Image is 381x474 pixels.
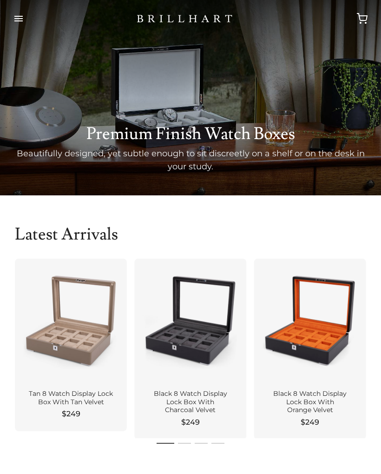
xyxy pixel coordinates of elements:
[15,259,127,431] a: Tan 8 Watch Display Lock Box With Tan Velvet $249
[157,438,174,448] li: Page dot 1
[265,390,355,414] div: Black 8 Watch Display Lock Box With Orange Velvet
[195,438,208,448] li: Page dot 3
[26,390,116,406] div: Tan 8 Watch Display Lock Box With Tan Velvet
[211,438,224,448] li: Page dot 4
[15,125,366,143] h1: Premium Finish Watch Boxes
[301,417,319,428] span: $249
[15,147,366,173] p: Beautifully designed, yet subtle enough to sit discreetly on a shelf or on the desk in your study.
[254,259,366,440] a: Black 8 Watch Display Lock Box With Orange Velvet $249
[134,259,246,440] a: Black 8 Watch Display Lock Box With Charcoal Velvet $249
[181,417,200,428] span: $249
[62,408,80,420] span: $249
[178,438,191,448] li: Page dot 2
[145,390,235,414] div: Black 8 Watch Display Lock Box With Charcoal Velvet
[15,225,366,244] h2: Latest Arrivals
